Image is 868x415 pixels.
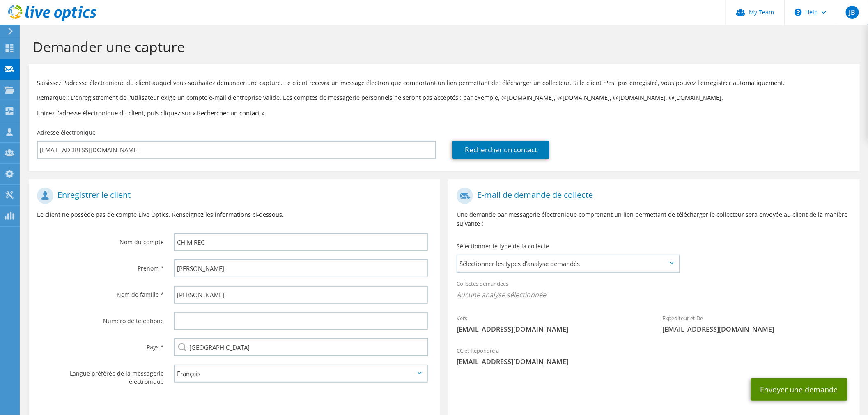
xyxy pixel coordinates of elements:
[457,290,852,299] span: Aucune analyse sélectionnée
[457,242,549,250] label: Sélectionner le type de la collecte
[37,233,164,246] label: Nom du compte
[654,310,860,338] div: Expéditeur et De
[37,365,164,386] label: Langue préférée de la messagerie électronique
[751,378,847,401] button: Envoyer une demande
[795,9,802,16] svg: \n
[37,128,96,137] label: Adresse électronique
[37,188,428,204] h1: Enregistrer le client
[457,357,852,366] span: [EMAIL_ADDRESS][DOMAIN_NAME]
[457,210,852,228] p: Une demande par messagerie électronique comprenant un lien permettant de télécharger le collecteu...
[457,255,679,272] span: Sélectionner les types d'analyse demandés
[37,286,164,299] label: Nom de famille *
[662,325,852,334] span: [EMAIL_ADDRESS][DOMAIN_NAME]
[448,275,860,305] div: Collectes demandées
[37,78,852,87] p: Saisissez l'adresse électronique du client auquel vous souhaitez demander une capture. Le client ...
[457,188,847,204] h1: E-mail de demande de collecte
[33,38,852,55] h1: Demander une capture
[37,210,432,219] p: Le client ne possède pas de compte Live Optics. Renseignez les informations ci-dessous.
[448,310,654,338] div: Vers
[457,325,646,334] span: [EMAIL_ADDRESS][DOMAIN_NAME]
[37,259,164,273] label: Prénom *
[37,93,852,102] p: Remarque : L'enregistrement de l'utilisateur exige un compte e-mail d'entreprise valide. Les comp...
[452,141,549,159] a: Rechercher un contact
[37,312,164,325] label: Numéro de téléphone
[37,338,164,351] label: Pays *
[37,108,852,117] h3: Entrez l'adresse électronique du client, puis cliquez sur « Rechercher un contact ».
[448,342,860,370] div: CC et Répondre à
[846,6,859,19] span: JB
